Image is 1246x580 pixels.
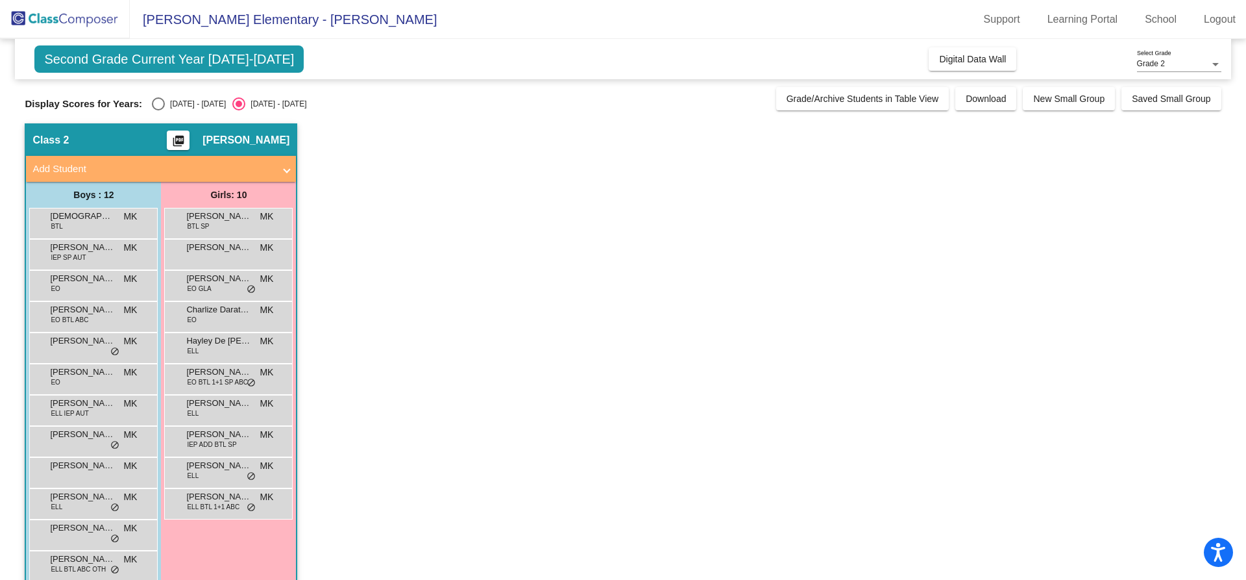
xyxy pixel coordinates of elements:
span: [PERSON_NAME] [50,428,115,441]
span: IEP SP AUT [51,253,86,262]
span: Class 2 [32,134,69,147]
span: MK [123,553,137,566]
span: ELL [187,471,199,481]
span: MK [123,522,137,535]
span: MK [260,241,273,255]
div: [DATE] - [DATE] [165,98,226,110]
mat-radio-group: Select an option [152,97,306,110]
span: EO [51,377,60,387]
span: [PERSON_NAME] [186,428,251,441]
span: MK [123,490,137,504]
a: Logout [1193,9,1246,30]
button: New Small Group [1023,87,1115,110]
span: do_not_disturb_alt [110,565,119,575]
span: do_not_disturb_alt [110,503,119,513]
a: School [1134,9,1187,30]
span: Charlize Darathep [186,303,251,316]
span: [PERSON_NAME] [186,490,251,503]
span: MK [260,210,273,223]
span: [PERSON_NAME] [50,366,115,379]
span: [PERSON_NAME] [50,397,115,410]
button: Print Students Details [167,131,189,150]
span: ELL [187,409,199,418]
span: [PERSON_NAME] [186,366,251,379]
button: Grade/Archive Students in Table View [776,87,949,110]
a: Support [973,9,1031,30]
span: [PERSON_NAME] [186,241,251,254]
span: Display Scores for Years: [25,98,142,110]
span: Hayley De [PERSON_NAME] [186,334,251,347]
span: do_not_disturb_alt [247,284,256,295]
span: MK [123,272,137,286]
span: [PERSON_NAME] [50,241,115,254]
div: Girls: 10 [161,182,296,208]
span: BTL SP [187,221,209,231]
span: [PERSON_NAME] [186,459,251,472]
span: MK [260,366,273,379]
button: Download [955,87,1016,110]
span: MK [123,241,137,255]
span: [PERSON_NAME] [50,272,115,285]
span: EO GLA [187,284,211,294]
span: [PERSON_NAME] [50,303,115,316]
span: ELL [187,346,199,356]
span: MK [123,366,137,379]
span: ELL [51,502,62,512]
span: MK [123,459,137,473]
span: EO BTL 1+1 SP ABC [187,377,248,387]
div: Boys : 12 [26,182,161,208]
span: EO [187,315,196,325]
span: [PERSON_NAME] Elementary - [PERSON_NAME] [130,9,437,30]
button: Saved Small Group [1121,87,1221,110]
span: IEP ADD BTL SP [187,440,236,449]
span: [PERSON_NAME] [186,210,251,223]
span: Grade 2 [1137,59,1165,68]
span: ELL BTL ABC OTH [51,564,106,574]
span: Grade/Archive Students in Table View [787,94,939,104]
span: New Small Group [1033,94,1105,104]
span: MK [260,428,273,442]
span: Download [966,94,1006,104]
span: [PERSON_NAME] [50,334,115,347]
mat-icon: picture_as_pdf [171,134,186,153]
span: [PERSON_NAME] [202,134,289,147]
span: do_not_disturb_alt [110,440,119,451]
span: [PERSON_NAME] [50,553,115,566]
span: MK [260,397,273,410]
button: Digital Data Wall [929,47,1016,71]
span: Second Grade Current Year [DATE]-[DATE] [34,45,304,73]
span: EO BTL ABC [51,315,88,325]
span: Digital Data Wall [939,54,1006,64]
span: [PERSON_NAME] [186,397,251,410]
span: do_not_disturb_alt [247,472,256,482]
span: [PERSON_NAME] [50,459,115,472]
span: MK [123,397,137,410]
span: [PERSON_NAME] [186,272,251,285]
span: BTL [51,221,62,231]
a: Learning Portal [1037,9,1129,30]
div: [DATE] - [DATE] [245,98,306,110]
span: EO [51,284,60,294]
span: do_not_disturb_alt [247,503,256,513]
span: do_not_disturb_alt [110,534,119,544]
span: ELL BTL 1+1 ABC [187,502,239,512]
span: MK [123,428,137,442]
span: MK [123,210,137,223]
span: [PERSON_NAME] [50,490,115,503]
span: do_not_disturb_alt [247,378,256,388]
span: [PERSON_NAME] [50,522,115,535]
span: MK [260,272,273,286]
span: do_not_disturb_alt [110,347,119,357]
span: MK [123,334,137,348]
mat-panel-title: Add Student [32,162,274,177]
span: MK [260,459,273,473]
mat-expansion-panel-header: Add Student [26,156,296,182]
span: MK [123,303,137,317]
span: [DEMOGRAPHIC_DATA][PERSON_NAME] [50,210,115,223]
span: MK [260,490,273,504]
span: MK [260,334,273,348]
span: Saved Small Group [1132,94,1210,104]
span: MK [260,303,273,317]
span: ELL IEP AUT [51,409,88,418]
